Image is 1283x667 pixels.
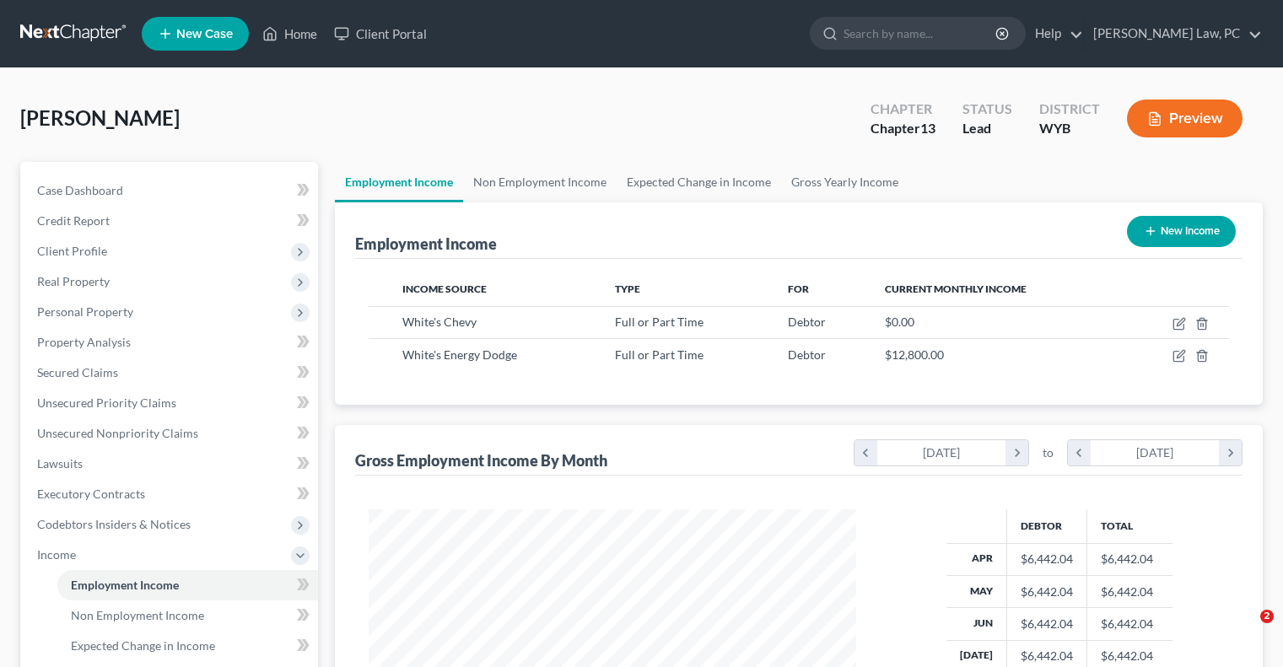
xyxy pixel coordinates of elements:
div: $6,442.04 [1021,584,1073,600]
span: 2 [1260,610,1274,623]
span: Debtor [788,315,826,329]
th: Total [1086,509,1172,543]
span: Type [615,282,640,295]
div: [DATE] [877,440,1006,465]
div: Chapter [871,100,935,119]
i: chevron_left [1068,440,1091,465]
span: Debtor [788,347,826,362]
a: Lawsuits [24,449,318,479]
td: $6,442.04 [1086,575,1172,607]
span: Credit Report [37,213,110,228]
span: Income [37,547,76,562]
a: Employment Income [335,162,463,202]
div: Employment Income [355,234,497,254]
a: Unsecured Priority Claims [24,388,318,418]
span: Case Dashboard [37,183,123,197]
div: District [1039,100,1100,119]
a: Unsecured Nonpriority Claims [24,418,318,449]
span: Non Employment Income [71,608,204,622]
span: Client Profile [37,244,107,258]
span: For [788,282,809,295]
input: Search by name... [844,18,998,49]
span: Property Analysis [37,335,131,349]
div: $6,442.04 [1021,551,1073,567]
a: Non Employment Income [463,162,617,202]
a: Credit Report [24,206,318,236]
a: Case Dashboard [24,175,318,206]
i: chevron_right [1005,440,1028,465]
span: Lawsuits [37,456,83,471]
span: Expected Change in Income [71,638,215,653]
th: Debtor [1006,509,1086,543]
div: Gross Employment Income By Month [355,450,607,471]
a: Employment Income [57,570,318,600]
span: Executory Contracts [37,487,145,501]
span: Secured Claims [37,365,118,379]
span: Codebtors Insiders & Notices [37,517,191,531]
th: Jun [946,608,1007,640]
div: Lead [962,119,1012,138]
span: White's Energy Dodge [402,347,517,362]
span: Income Source [402,282,487,295]
a: Expected Change in Income [57,631,318,661]
th: May [946,575,1007,607]
a: Executory Contracts [24,479,318,509]
button: New Income [1127,216,1236,247]
span: Personal Property [37,304,133,319]
span: 13 [920,120,935,136]
a: Help [1027,19,1083,49]
span: [PERSON_NAME] [20,105,180,130]
a: [PERSON_NAME] Law, PC [1085,19,1262,49]
i: chevron_right [1219,440,1242,465]
span: Unsecured Nonpriority Claims [37,426,198,440]
td: $6,442.04 [1086,543,1172,575]
span: Full or Part Time [615,315,703,329]
span: $12,800.00 [885,347,944,362]
iframe: Intercom live chat [1226,610,1266,650]
a: Non Employment Income [57,600,318,631]
div: $6,442.04 [1021,616,1073,632]
a: Secured Claims [24,358,318,388]
span: White's Chevy [402,315,477,329]
span: Full or Part Time [615,347,703,362]
span: Unsecured Priority Claims [37,395,176,410]
span: $0.00 [885,315,914,329]
button: Preview [1127,100,1243,137]
a: Property Analysis [24,327,318,358]
span: New Case [176,28,233,40]
th: Apr [946,543,1007,575]
div: $6,442.04 [1021,648,1073,664]
a: Client Portal [326,19,435,49]
a: Expected Change in Income [617,162,781,202]
div: WYB [1039,119,1100,138]
a: Home [254,19,326,49]
a: Gross Yearly Income [781,162,908,202]
div: Chapter [871,119,935,138]
td: $6,442.04 [1086,608,1172,640]
span: to [1043,444,1054,461]
div: [DATE] [1091,440,1220,465]
span: Employment Income [71,578,179,592]
i: chevron_left [854,440,877,465]
span: Real Property [37,274,110,288]
span: Current Monthly Income [885,282,1027,295]
div: Status [962,100,1012,119]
